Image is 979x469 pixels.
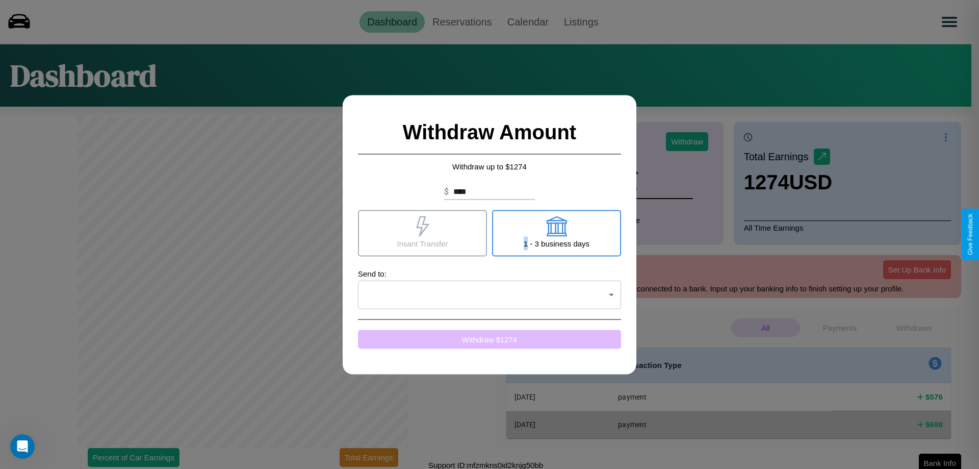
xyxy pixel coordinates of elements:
[358,159,621,173] p: Withdraw up to $ 1274
[358,266,621,280] p: Send to:
[967,214,974,255] div: Give Feedback
[524,236,589,250] p: 1 - 3 business days
[358,330,621,349] button: Withdraw $1274
[10,434,35,459] iframe: Intercom live chat
[397,236,448,250] p: Insant Transfer
[358,110,621,154] h2: Withdraw Amount
[444,185,449,198] p: $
